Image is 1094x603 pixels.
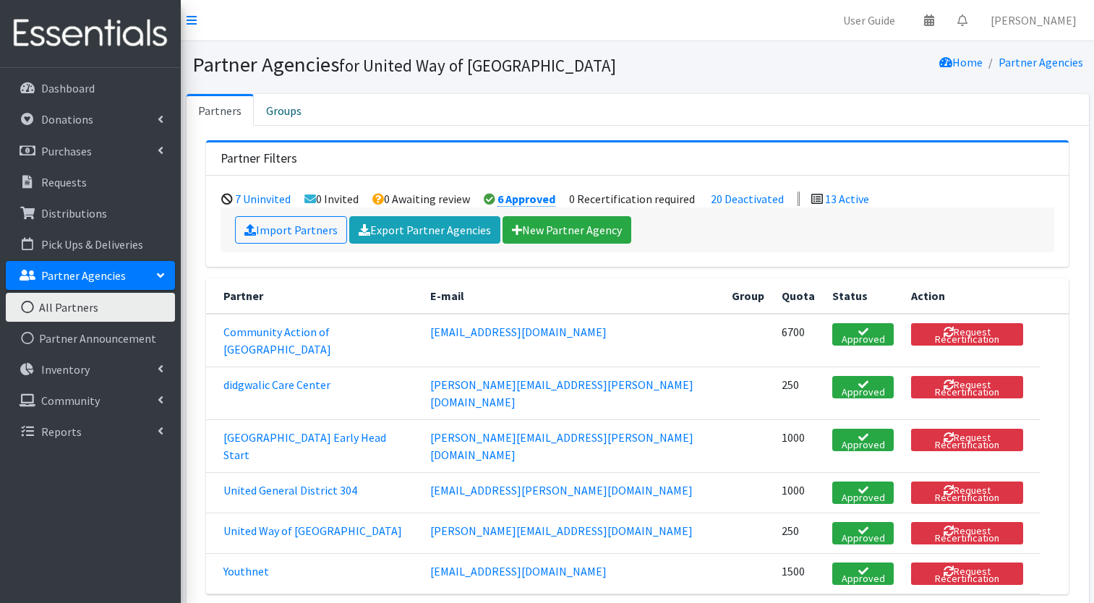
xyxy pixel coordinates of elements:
[723,278,773,314] th: Group
[254,94,314,126] a: Groups
[339,55,616,76] small: for United Way of [GEOGRAPHIC_DATA]
[430,377,693,409] a: [PERSON_NAME][EMAIL_ADDRESS][PERSON_NAME][DOMAIN_NAME]
[235,192,291,206] a: 7 Uninvited
[430,523,693,538] a: [PERSON_NAME][EMAIL_ADDRESS][DOMAIN_NAME]
[773,367,824,419] td: 250
[41,81,95,95] p: Dashboard
[41,112,93,127] p: Donations
[832,6,907,35] a: User Guide
[6,386,175,415] a: Community
[221,151,297,166] h3: Partner Filters
[979,6,1088,35] a: [PERSON_NAME]
[911,522,1023,544] button: Request Recertification
[41,175,87,189] p: Requests
[187,94,254,126] a: Partners
[711,192,784,206] a: 20 Deactivated
[41,144,92,158] p: Purchases
[206,278,422,314] th: Partner
[6,324,175,353] a: Partner Announcement
[911,563,1023,585] button: Request Recertification
[832,429,894,451] a: Approved
[773,553,824,594] td: 1500
[192,52,633,77] h1: Partner Agencies
[223,483,357,497] a: United General District 304
[911,482,1023,504] button: Request Recertification
[773,314,824,367] td: 6700
[773,419,824,472] td: 1000
[223,430,386,462] a: [GEOGRAPHIC_DATA] Early Head Start
[223,523,402,538] a: United Way of [GEOGRAPHIC_DATA]
[911,429,1023,451] button: Request Recertification
[430,564,607,578] a: [EMAIL_ADDRESS][DOMAIN_NAME]
[41,237,143,252] p: Pick Ups & Deliveries
[824,278,902,314] th: Status
[6,105,175,134] a: Donations
[832,376,894,398] a: Approved
[832,482,894,504] a: Approved
[6,230,175,259] a: Pick Ups & Deliveries
[911,376,1023,398] button: Request Recertification
[999,55,1083,69] a: Partner Agencies
[6,261,175,290] a: Partner Agencies
[349,216,500,244] a: Export Partner Agencies
[6,417,175,446] a: Reports
[41,206,107,221] p: Distributions
[6,199,175,228] a: Distributions
[569,192,695,206] li: 0 Recertification required
[430,483,693,497] a: [EMAIL_ADDRESS][PERSON_NAME][DOMAIN_NAME]
[41,268,126,283] p: Partner Agencies
[6,293,175,322] a: All Partners
[497,192,555,207] a: 6 Approved
[503,216,631,244] a: New Partner Agency
[304,192,359,206] li: 0 Invited
[832,522,894,544] a: Approved
[6,74,175,103] a: Dashboard
[41,393,100,408] p: Community
[430,325,607,339] a: [EMAIL_ADDRESS][DOMAIN_NAME]
[223,325,331,356] a: Community Action of [GEOGRAPHIC_DATA]
[223,377,330,392] a: didgwalic Care Center
[6,9,175,58] img: HumanEssentials
[773,472,824,513] td: 1000
[773,513,824,553] td: 250
[832,323,894,346] a: Approved
[422,278,723,314] th: E-mail
[911,323,1023,346] button: Request Recertification
[939,55,983,69] a: Home
[6,168,175,197] a: Requests
[41,362,90,377] p: Inventory
[832,563,894,585] a: Approved
[6,137,175,166] a: Purchases
[41,424,82,439] p: Reports
[372,192,470,206] li: 0 Awaiting review
[6,355,175,384] a: Inventory
[223,564,269,578] a: Youthnet
[430,430,693,462] a: [PERSON_NAME][EMAIL_ADDRESS][PERSON_NAME][DOMAIN_NAME]
[235,216,347,244] a: Import Partners
[825,192,869,206] a: 13 Active
[773,278,824,314] th: Quota
[902,278,1040,314] th: Action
